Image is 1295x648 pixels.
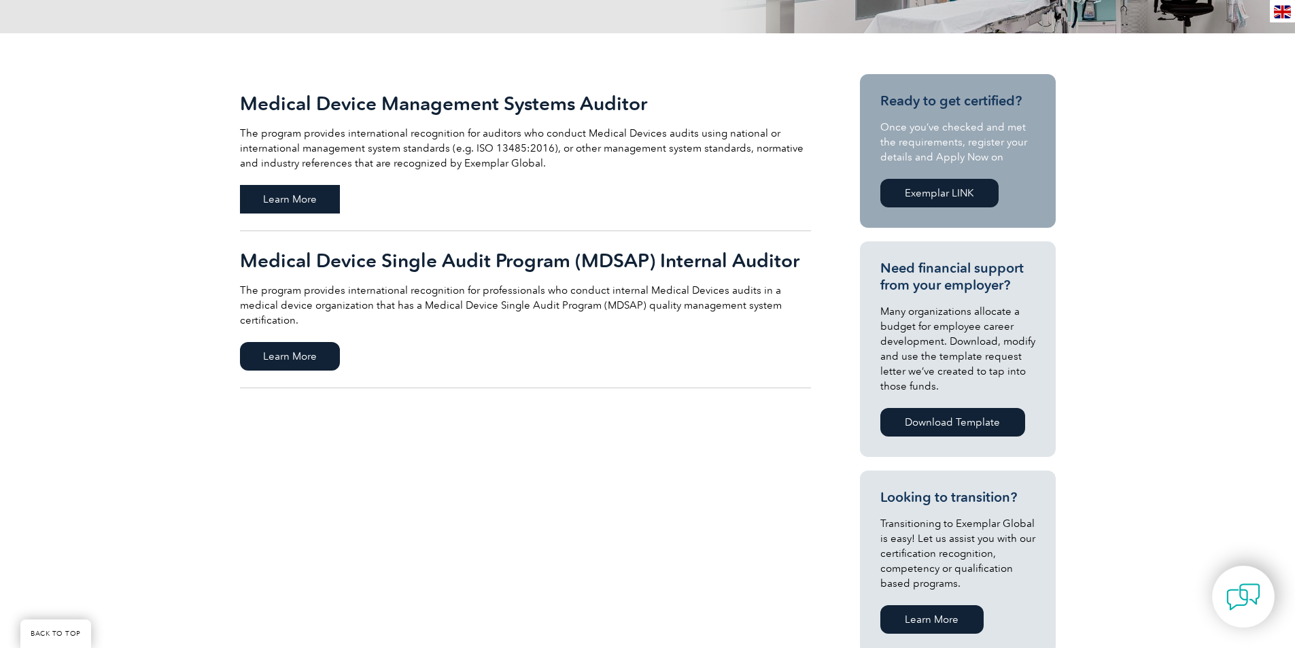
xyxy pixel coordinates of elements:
a: Exemplar LINK [880,179,999,207]
span: Learn More [240,185,340,214]
h3: Need financial support from your employer? [880,260,1035,294]
p: The program provides international recognition for auditors who conduct Medical Devices audits us... [240,126,811,171]
a: Download Template [880,408,1025,437]
h3: Looking to transition? [880,489,1035,506]
h2: Medical Device Management Systems Auditor [240,92,811,114]
h2: Medical Device Single Audit Program (MDSAP) Internal Auditor [240,250,811,271]
img: en [1274,5,1291,18]
p: Many organizations allocate a budget for employee career development. Download, modify and use th... [880,304,1035,394]
a: Medical Device Management Systems Auditor The program provides international recognition for audi... [240,74,811,231]
a: Learn More [880,605,984,634]
a: BACK TO TOP [20,619,91,648]
a: Medical Device Single Audit Program (MDSAP) Internal Auditor The program provides international r... [240,231,811,388]
p: Once you’ve checked and met the requirements, register your details and Apply Now on [880,120,1035,165]
img: contact-chat.png [1226,580,1260,614]
h3: Ready to get certified? [880,92,1035,109]
p: The program provides international recognition for professionals who conduct internal Medical Dev... [240,283,811,328]
p: Transitioning to Exemplar Global is easy! Let us assist you with our certification recognition, c... [880,516,1035,591]
span: Learn More [240,342,340,371]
